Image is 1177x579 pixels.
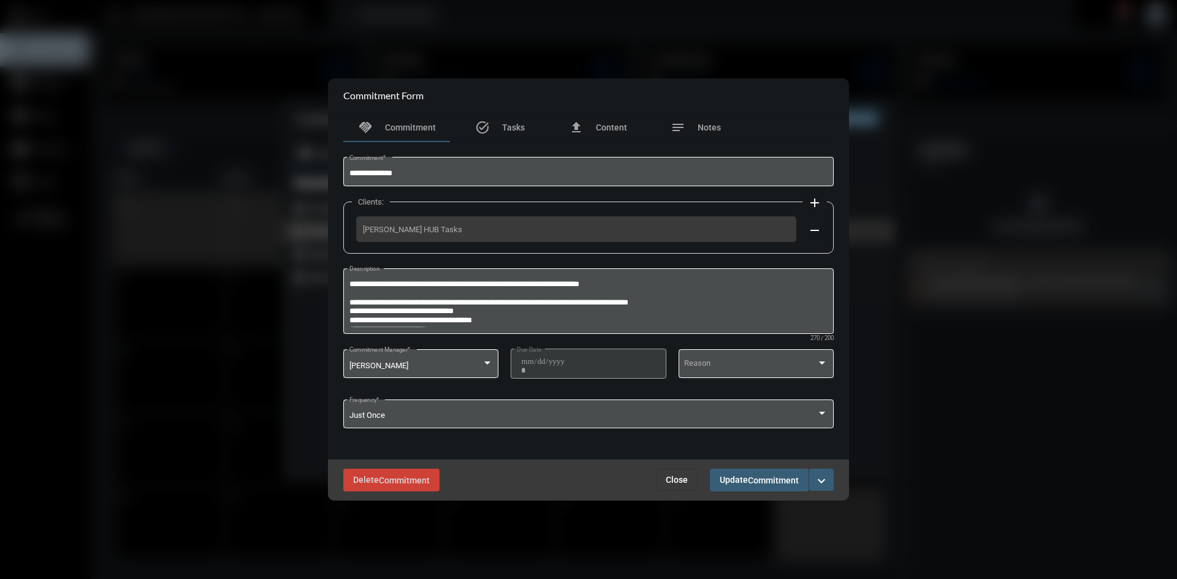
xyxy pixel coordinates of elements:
[343,469,440,491] button: DeleteCommitment
[349,411,385,420] span: Just Once
[814,474,829,488] mat-icon: expand_more
[710,469,809,491] button: UpdateCommitment
[656,469,698,491] button: Close
[379,475,430,485] span: Commitment
[349,361,408,370] span: [PERSON_NAME]
[748,475,799,485] span: Commitment
[810,335,834,342] mat-hint: 270 / 200
[666,475,688,485] span: Close
[569,120,584,135] mat-icon: file_upload
[720,475,799,485] span: Update
[502,123,525,132] span: Tasks
[363,225,790,234] span: [PERSON_NAME] HUB Tasks
[698,123,721,132] span: Notes
[807,195,822,210] mat-icon: add
[596,123,627,132] span: Content
[343,89,424,101] h2: Commitment Form
[385,123,436,132] span: Commitment
[353,475,430,485] span: Delete
[358,120,373,135] mat-icon: handshake
[352,197,390,206] label: Clients:
[475,120,490,135] mat-icon: task_alt
[807,223,822,238] mat-icon: remove
[671,120,685,135] mat-icon: notes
